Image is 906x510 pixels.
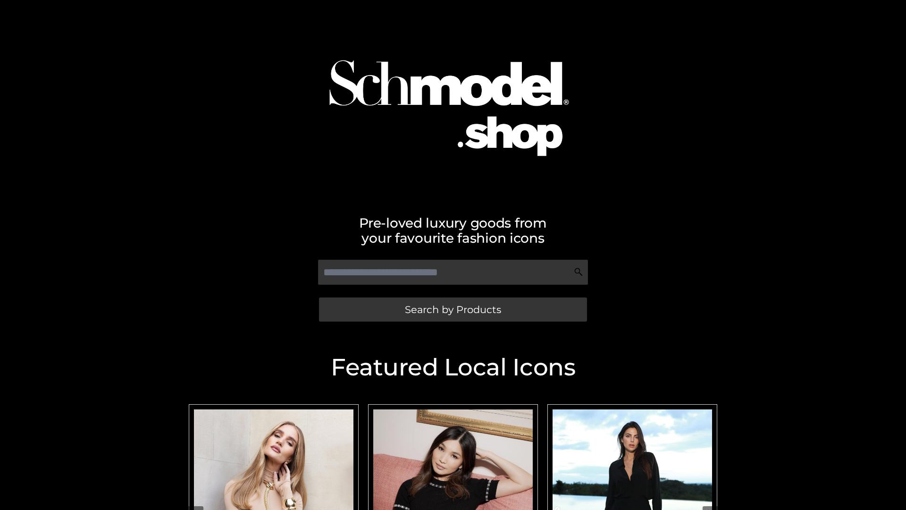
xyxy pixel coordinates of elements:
h2: Featured Local Icons​ [184,356,722,379]
span: Search by Products [405,305,501,314]
h2: Pre-loved luxury goods from your favourite fashion icons [184,215,722,246]
a: Search by Products [319,297,587,322]
img: Search Icon [574,267,583,277]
